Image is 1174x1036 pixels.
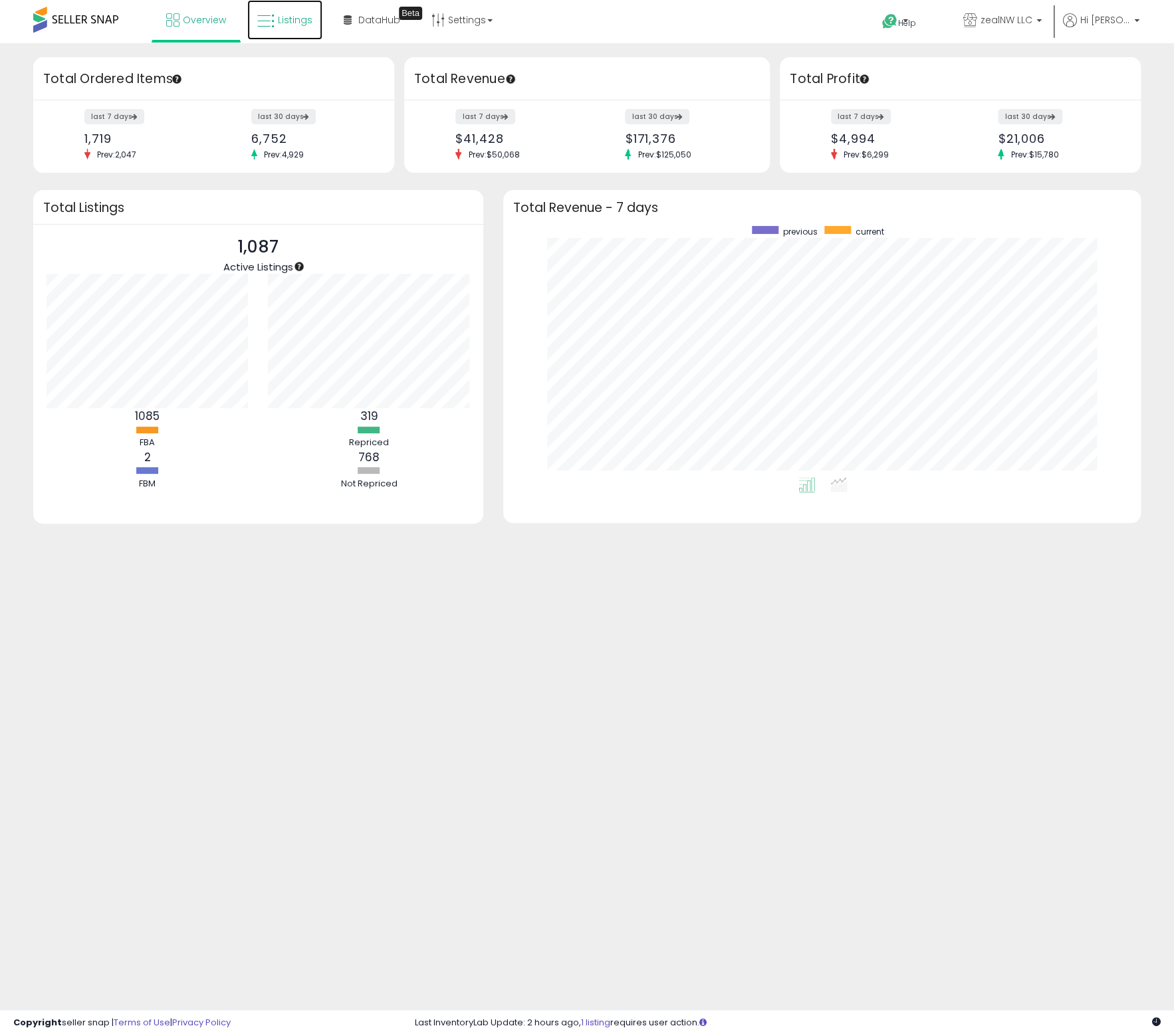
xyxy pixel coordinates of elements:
[358,449,380,465] b: 768
[171,73,183,85] div: Tooltip anchor
[329,478,409,490] div: Not Repriced
[858,73,870,85] div: Tooltip anchor
[144,449,151,465] b: 2
[358,13,400,27] span: DataHub
[461,149,526,160] span: Prev: $50,068
[293,260,305,272] div: Tooltip anchor
[329,437,409,449] div: Repriced
[360,408,378,424] b: 319
[1063,13,1139,43] a: Hi [PERSON_NAME]
[1004,149,1065,160] span: Prev: $15,780
[223,235,293,260] p: 1,087
[90,149,143,160] span: Prev: 2,047
[856,226,884,237] span: current
[631,149,697,160] span: Prev: $125,050
[831,109,891,124] label: last 7 days
[84,109,144,124] label: last 7 days
[981,13,1032,27] span: zealNW LLC
[43,70,384,88] h3: Total Ordered Items
[108,437,187,449] div: FBA
[399,7,422,20] div: Tooltip anchor
[783,226,818,237] span: previous
[998,109,1062,124] label: last 30 days
[251,132,371,146] div: 6,752
[43,203,473,213] h3: Total Listings
[831,132,951,146] div: $4,994
[414,70,760,88] h3: Total Revenue
[183,13,226,27] span: Overview
[108,478,187,490] div: FBM
[513,203,1131,213] h3: Total Revenue - 7 days
[135,408,160,424] b: 1085
[837,149,895,160] span: Prev: $6,299
[223,260,293,274] span: Active Listings
[625,132,747,146] div: $171,376
[790,70,1131,88] h3: Total Profit
[278,13,312,27] span: Listings
[251,109,316,124] label: last 30 days
[505,73,517,85] div: Tooltip anchor
[257,149,310,160] span: Prev: 4,929
[84,132,204,146] div: 1,719
[455,109,515,124] label: last 7 days
[625,109,689,124] label: last 30 days
[455,132,577,146] div: $41,428
[1080,13,1130,27] span: Hi [PERSON_NAME]
[881,13,898,30] i: Get Help
[872,3,942,43] a: Help
[898,17,916,29] span: Help
[998,132,1117,146] div: $21,006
